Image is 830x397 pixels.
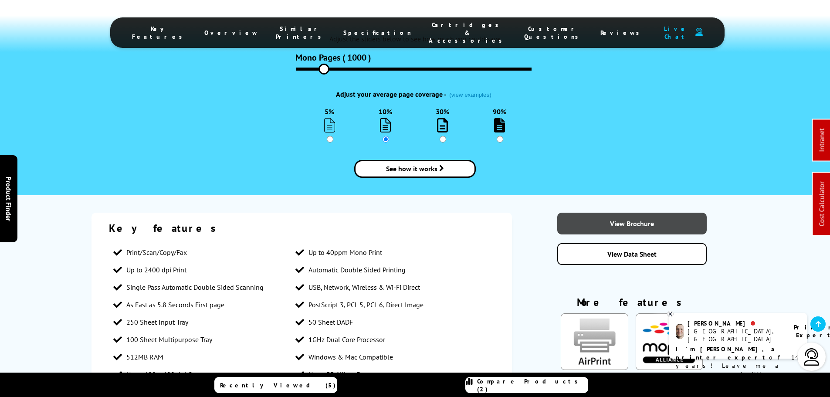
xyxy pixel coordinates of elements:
[126,300,224,309] span: As Fast as 5.8 Seconds First page
[308,353,393,361] span: Windows & Mac Compatible
[440,136,446,143] input: 30% 30%
[477,377,588,393] span: Compare Products (2)
[636,363,703,372] a: KeyFeatureModal324
[557,213,707,234] a: View Brochure
[204,29,258,37] span: Overview
[557,295,707,313] div: More features
[561,363,628,372] a: KeyFeatureModal85
[324,118,335,132] img: 5%
[308,335,385,344] span: 1GHz Dual Core Processor
[126,265,186,274] span: Up to 2400 dpi Print
[126,283,264,292] span: Single Pass Automatic Double Sided Scanning
[308,370,367,379] span: Up to 33.6Kbps Fax
[308,318,353,326] span: 50 Sheet DADF
[126,353,163,361] span: 512MB RAM
[688,327,783,343] div: [GEOGRAPHIC_DATA], [GEOGRAPHIC_DATA]
[343,29,411,37] span: Specification
[380,118,391,132] img: 10%
[447,91,494,98] button: (view examples)
[308,248,382,257] span: Up to 40ppm Mono Print
[817,129,826,152] a: Intranet
[379,107,392,116] span: 10%
[295,52,346,63] span: Mono Pages (
[276,25,326,41] span: Similar Printers
[803,348,820,366] img: user-headset-light.svg
[308,300,423,309] span: PostScript 3, PCL 5, PCL 6, Direct Image
[126,248,187,257] span: Print/Scan/Copy/Fax
[437,118,448,132] img: 30%
[561,313,628,370] img: AirPrint
[493,107,506,116] span: 90%
[676,345,800,387] p: of 14 years! Leave me a message and I'll respond ASAP
[817,182,826,227] a: Cost Calculator
[436,107,449,116] span: 30%
[156,90,674,98] div: Adjust your average page coverage -
[308,283,420,292] span: USB, Network, Wireless & Wi-Fi Direct
[465,377,588,393] a: Compare Products (2)
[494,118,505,132] img: 90%
[636,313,703,370] img: Mopria Certified
[368,52,371,63] span: )
[354,160,476,178] a: brother-contract-details
[524,25,583,41] span: Customer Questions
[126,370,202,379] span: Up to 600 x 600 dpi Copy
[695,28,703,36] img: user-headset-duotone.svg
[676,345,777,361] b: I'm [PERSON_NAME], a printer expert
[557,243,707,265] a: View Data Sheet
[325,107,334,116] span: 5%
[676,324,684,339] img: ashley-livechat.png
[126,318,188,326] span: 250 Sheet Input Tray
[109,221,495,235] div: Key features
[308,265,406,274] span: Automatic Double Sided Printing
[132,25,187,41] span: Key Features
[327,136,333,143] input: 5% 5%
[4,176,13,221] span: Product Finder
[688,319,783,327] div: [PERSON_NAME]
[386,164,437,173] span: See how it works
[600,29,644,37] span: Reviews
[661,25,691,41] span: Live Chat
[497,136,503,143] input: 90% 90%
[347,52,366,63] label: 1000
[220,381,336,389] span: Recently Viewed (5)
[383,136,389,143] input: 10% 10%
[126,335,212,344] span: 100 Sheet Multipurpose Tray
[429,21,507,44] span: Cartridges & Accessories
[214,377,337,393] a: Recently Viewed (5)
